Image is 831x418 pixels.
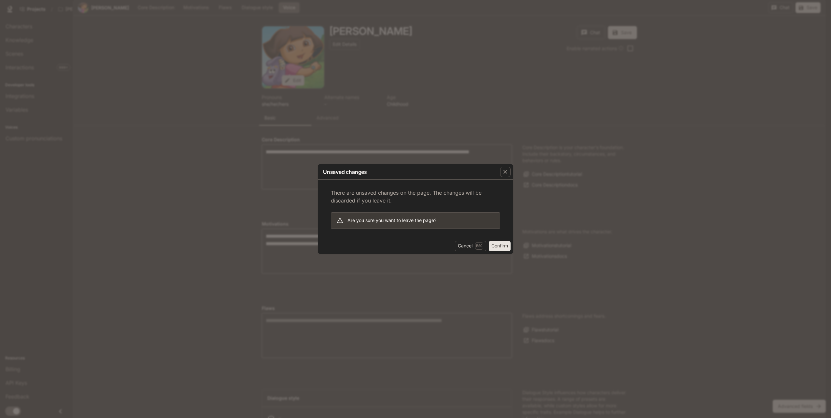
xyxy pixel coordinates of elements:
[489,241,511,251] button: Confirm
[347,215,436,226] div: Are you sure you want to leave the page?
[475,242,483,249] p: Esc
[323,168,367,176] p: Unsaved changes
[331,189,500,204] p: There are unsaved changes on the page. The changes will be discarded if you leave it.
[455,241,486,251] button: CancelEsc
